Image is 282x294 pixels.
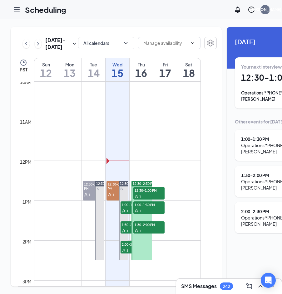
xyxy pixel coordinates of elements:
[123,40,129,46] svg: ChevronDown
[190,41,195,46] svg: ChevronDown
[89,193,91,197] span: 1
[143,40,188,46] input: Manage availability
[181,283,217,290] h3: SMS Messages
[19,79,33,85] div: 10am
[248,6,255,13] svg: QuestionInfo
[204,37,217,49] button: Settings
[261,273,276,288] div: Open Intercom Messenger
[204,37,217,51] a: Settings
[139,195,141,199] span: 1
[82,68,105,78] h1: 14
[21,198,33,205] div: 1pm
[207,39,214,47] svg: Settings
[21,238,33,245] div: 2pm
[45,37,71,51] h3: [DATE] - [DATE]
[71,40,78,47] svg: SmallChevronDown
[96,181,118,186] span: 12:30-2:30 PM
[35,39,42,48] button: ChevronRight
[135,209,138,213] svg: User
[126,209,128,213] span: 1
[135,195,138,199] svg: User
[130,61,153,68] div: Thu
[106,58,129,81] a: October 15, 2025
[122,209,126,213] svg: User
[58,68,82,78] h1: 13
[257,282,264,290] svg: ChevronUp
[139,209,141,213] span: 1
[20,66,27,73] span: PST
[106,68,129,78] h1: 15
[121,221,152,228] span: 1:30-2:00 PM
[135,229,138,233] svg: User
[122,249,126,253] svg: User
[106,181,128,191] span: 12:30-1:00 PM
[153,58,177,81] a: October 17, 2025
[20,59,27,66] svg: Clock
[223,284,230,289] div: 242
[177,68,200,78] h1: 18
[133,201,165,208] span: 1:00-1:30 PM
[13,6,21,13] svg: Hamburger
[244,281,254,291] button: ComposeMessage
[58,58,82,81] a: October 13, 2025
[34,58,58,81] a: October 12, 2025
[106,61,129,68] div: Wed
[21,278,33,285] div: 3pm
[177,58,200,81] a: October 18, 2025
[23,39,30,48] button: ChevronLeft
[23,40,29,47] svg: ChevronLeft
[84,193,88,197] svg: User
[121,241,152,247] span: 2:00-2:30 PM
[25,4,66,15] h1: Scheduling
[34,68,58,78] h1: 12
[83,181,104,191] span: 12:30-1:00 PM
[133,221,165,228] span: 1:30-2:00 PM
[82,61,105,68] div: Tue
[19,118,33,125] div: 11am
[133,187,165,193] span: 12:30-1:00 PM
[35,40,41,47] svg: ChevronRight
[126,229,128,233] span: 1
[78,37,134,49] button: All calendarsChevronDown
[121,201,152,208] span: 1:00-1:30 PM
[133,181,155,186] span: 12:30-2:30 PM
[130,68,153,78] h1: 16
[234,6,241,13] svg: Notifications
[130,58,153,81] a: October 16, 2025
[245,282,253,290] svg: ComposeMessage
[122,229,126,233] svg: User
[34,61,58,68] div: Sun
[153,68,177,78] h1: 17
[139,229,141,233] span: 1
[120,187,123,190] svg: Sync
[153,61,177,68] div: Fri
[96,187,100,190] svg: Sync
[177,61,200,68] div: Sat
[120,181,142,186] span: 12:30-2:30 PM
[19,158,33,165] div: 12pm
[112,193,114,197] span: 1
[255,281,265,291] button: ChevronUp
[82,58,105,81] a: October 14, 2025
[58,61,82,68] div: Mon
[108,193,111,197] svg: User
[249,7,281,12] div: [PERSON_NAME]
[126,248,128,253] span: 1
